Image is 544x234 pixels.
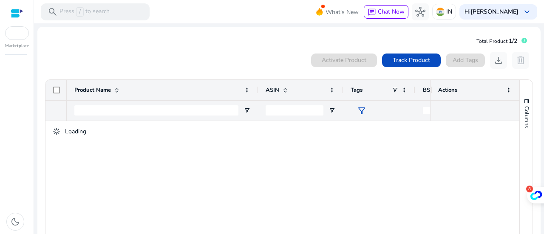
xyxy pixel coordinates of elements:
[76,7,84,17] span: /
[436,8,445,16] img: in.svg
[522,7,532,17] span: keyboard_arrow_down
[412,3,429,20] button: hub
[364,5,408,19] button: chatChat Now
[493,55,504,65] span: download
[10,217,20,227] span: dark_mode
[326,5,359,20] span: What's New
[382,54,441,67] button: Track Product
[423,86,434,94] span: BSR
[329,107,335,114] button: Open Filter Menu
[438,86,457,94] span: Actions
[446,4,452,19] p: IN
[378,8,405,16] span: Chat Now
[48,7,58,17] span: search
[393,56,430,65] span: Track Product
[5,43,29,49] p: Marketplace
[368,8,376,17] span: chat
[465,9,518,15] p: Hi
[415,7,425,17] span: hub
[59,7,110,17] p: Press to search
[490,52,507,69] button: download
[74,86,111,94] span: Product Name
[266,105,323,116] input: ASIN Filter Input
[351,86,363,94] span: Tags
[65,127,86,135] span: Loading
[357,106,367,116] span: filter_alt
[523,106,530,128] span: Columns
[74,105,238,116] input: Product Name Filter Input
[266,86,279,94] span: ASIN
[470,8,518,16] b: [PERSON_NAME]
[509,37,517,45] span: 1/2
[244,107,250,114] button: Open Filter Menu
[476,38,509,45] span: Total Product:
